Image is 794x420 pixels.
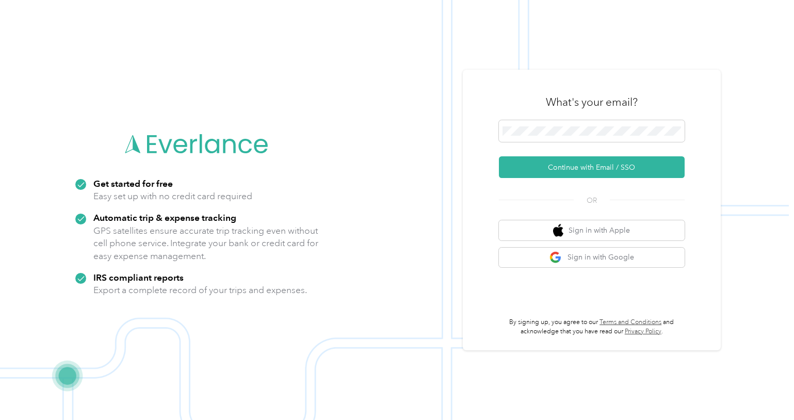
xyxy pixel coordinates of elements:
a: Privacy Policy [625,328,661,335]
p: By signing up, you agree to our and acknowledge that you have read our . [499,318,685,336]
iframe: Everlance-gr Chat Button Frame [736,362,794,420]
strong: Automatic trip & expense tracking [93,212,236,223]
button: Continue with Email / SSO [499,156,685,178]
span: OR [574,195,610,206]
h3: What's your email? [546,95,638,109]
img: google logo [549,251,562,264]
strong: IRS compliant reports [93,272,184,283]
p: Easy set up with no credit card required [93,190,252,203]
a: Terms and Conditions [599,318,661,326]
img: apple logo [553,224,563,237]
button: google logoSign in with Google [499,248,685,268]
button: apple logoSign in with Apple [499,220,685,240]
p: Export a complete record of your trips and expenses. [93,284,307,297]
p: GPS satellites ensure accurate trip tracking even without cell phone service. Integrate your bank... [93,224,319,263]
strong: Get started for free [93,178,173,189]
